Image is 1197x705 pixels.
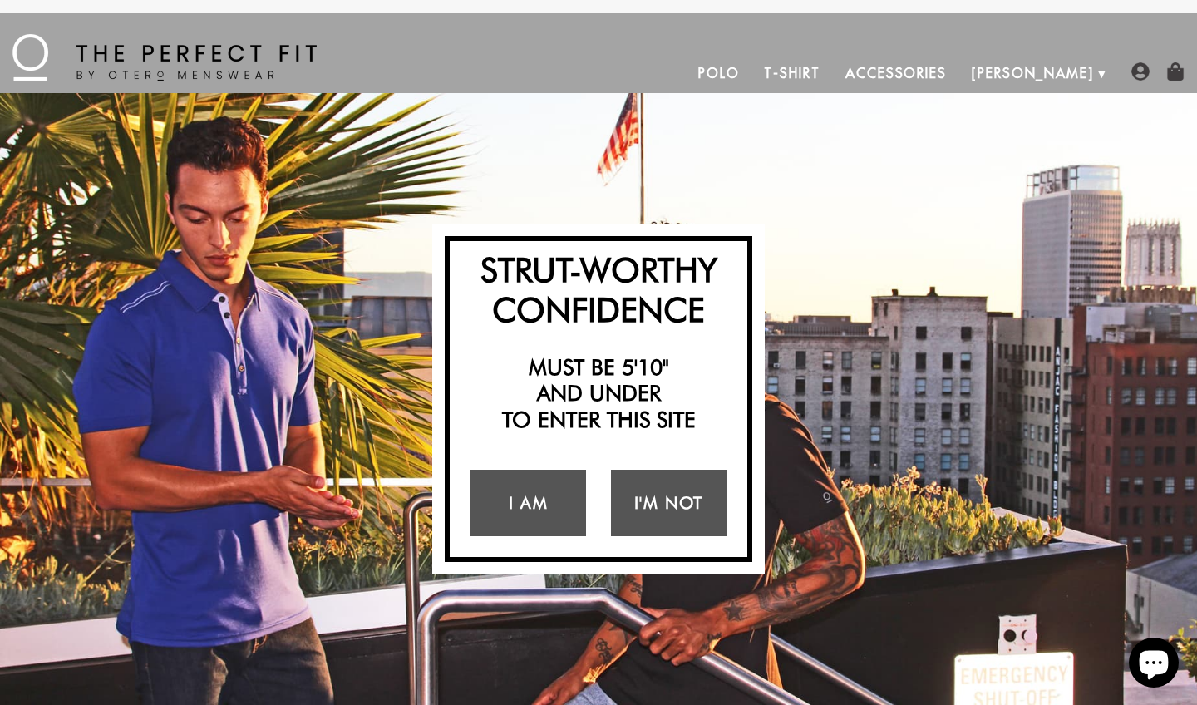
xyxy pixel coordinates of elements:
[959,53,1106,93] a: [PERSON_NAME]
[470,470,586,536] a: I Am
[1124,638,1184,692] inbox-online-store-chat: Shopify online store chat
[611,470,727,536] a: I'm Not
[458,249,739,329] h2: Strut-Worthy Confidence
[833,53,959,93] a: Accessories
[12,34,317,81] img: The Perfect Fit - by Otero Menswear - Logo
[1131,62,1150,81] img: user-account-icon.png
[1166,62,1185,81] img: shopping-bag-icon.png
[458,354,739,432] h2: Must be 5'10" and under to enter this site
[751,53,832,93] a: T-Shirt
[686,53,752,93] a: Polo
